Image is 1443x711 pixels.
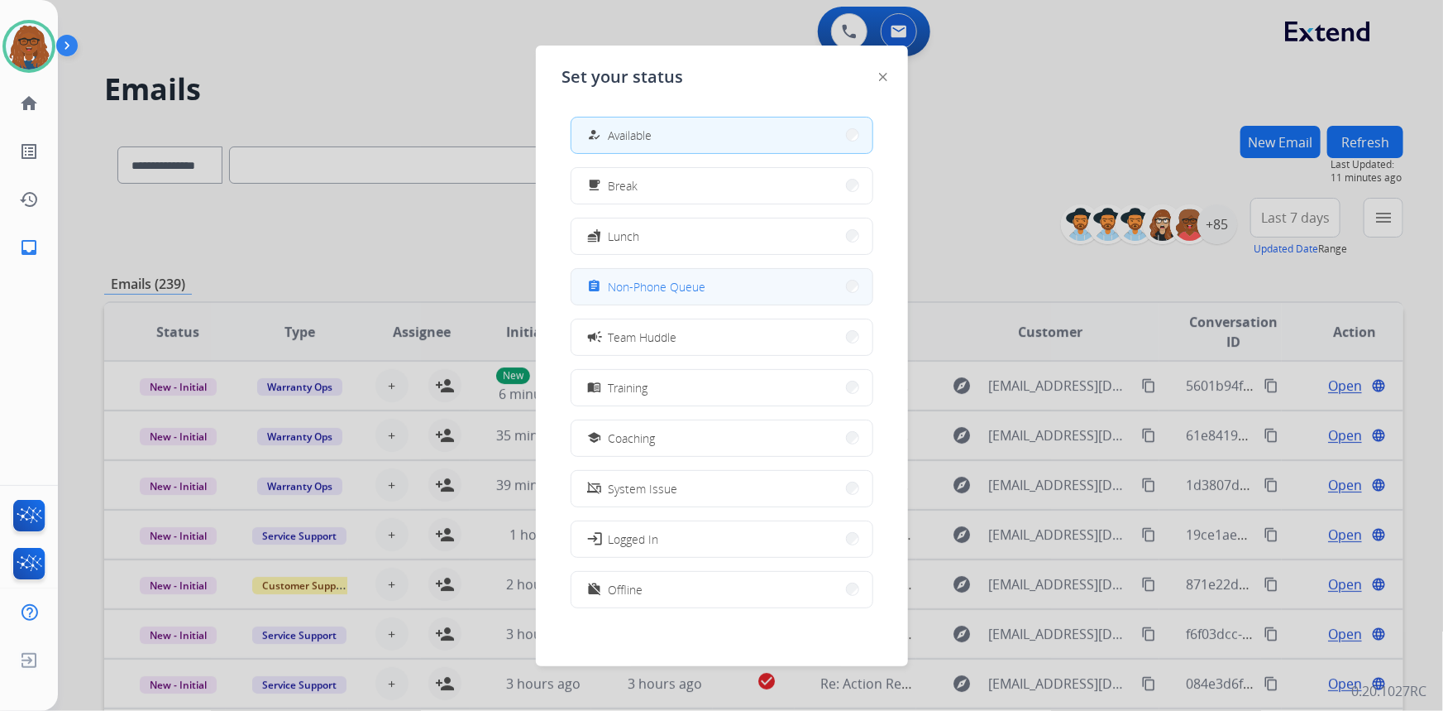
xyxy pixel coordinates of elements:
button: Non-Phone Queue [571,269,872,305]
mat-icon: phonelink_off [587,482,601,496]
mat-icon: campaign [585,329,602,345]
span: Break [609,177,638,195]
span: Available [609,127,652,144]
mat-icon: free_breakfast [587,179,601,193]
button: Training [571,370,872,406]
span: Non-Phone Queue [609,278,706,295]
span: Coaching [609,430,656,447]
p: 0.20.1027RC [1351,681,1426,701]
mat-icon: school [587,431,601,445]
button: Offline [571,572,872,608]
button: System Issue [571,471,872,507]
img: close-button [879,73,887,81]
span: Offline [609,581,643,598]
button: Lunch [571,219,872,254]
mat-icon: login [585,531,602,547]
span: Training [609,379,648,396]
mat-icon: work_off [587,583,601,597]
span: System Issue [609,480,678,497]
mat-icon: fastfood [587,229,601,243]
button: Team Huddle [571,319,872,355]
button: Coaching [571,420,872,456]
span: Team Huddle [609,329,677,346]
mat-icon: home [19,94,39,113]
img: avatar [6,23,52,70]
button: Logged In [571,521,872,557]
mat-icon: list_alt [19,142,39,161]
span: Lunch [609,228,640,245]
mat-icon: inbox [19,238,39,257]
button: Available [571,118,872,153]
mat-icon: menu_book [587,381,601,395]
mat-icon: history [19,190,39,209]
span: Set your status [562,65,684,89]
mat-icon: assignment [587,280,601,294]
mat-icon: how_to_reg [587,128,601,142]
span: Logged In [609,531,659,548]
button: Break [571,168,872,204]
